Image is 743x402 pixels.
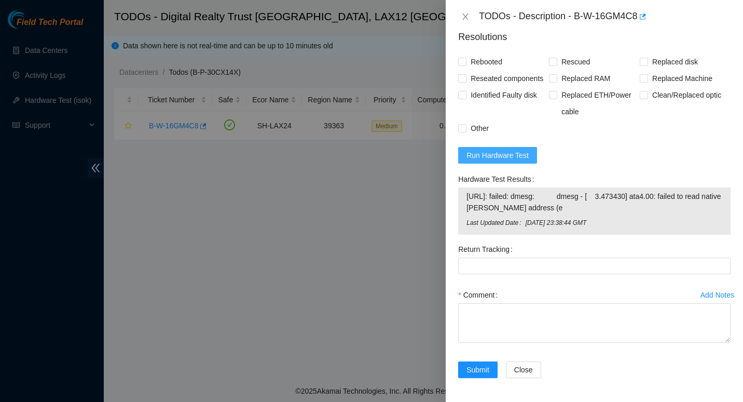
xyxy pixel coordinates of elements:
span: Reseated components [466,70,547,87]
button: Close [506,361,541,378]
span: Other [466,120,493,137]
span: Run Hardware Test [466,150,529,161]
span: Replaced RAM [557,70,614,87]
span: Submit [466,364,489,376]
span: Replaced Machine [648,70,717,87]
button: Submit [458,361,498,378]
span: Clean/Replaced optic [648,87,725,103]
span: Rescued [557,53,594,70]
input: Return Tracking [458,258,731,274]
span: Identified Faulty disk [466,87,541,103]
span: [DATE] 23:38:44 GMT [526,218,722,228]
span: Close [514,364,533,376]
label: Hardware Test Results [458,171,538,187]
button: Close [458,12,473,22]
button: Add Notes [700,287,735,303]
span: Last Updated Date [466,218,525,228]
button: Run Hardware Test [458,147,537,164]
span: Replaced disk [648,53,702,70]
label: Return Tracking [458,241,517,258]
textarea: Comment [458,303,731,343]
div: Add Notes [700,291,734,299]
span: close [461,12,470,21]
span: Rebooted [466,53,506,70]
div: TODOs - Description - B-W-16GM4C8 [479,8,731,25]
span: [URL]: failed: dmesg: dmesg - [ 3.473430] ata4.00: failed to read native [PERSON_NAME] address (e [466,191,722,213]
label: Comment [458,287,502,303]
span: Replaced ETH/Power cable [557,87,640,120]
